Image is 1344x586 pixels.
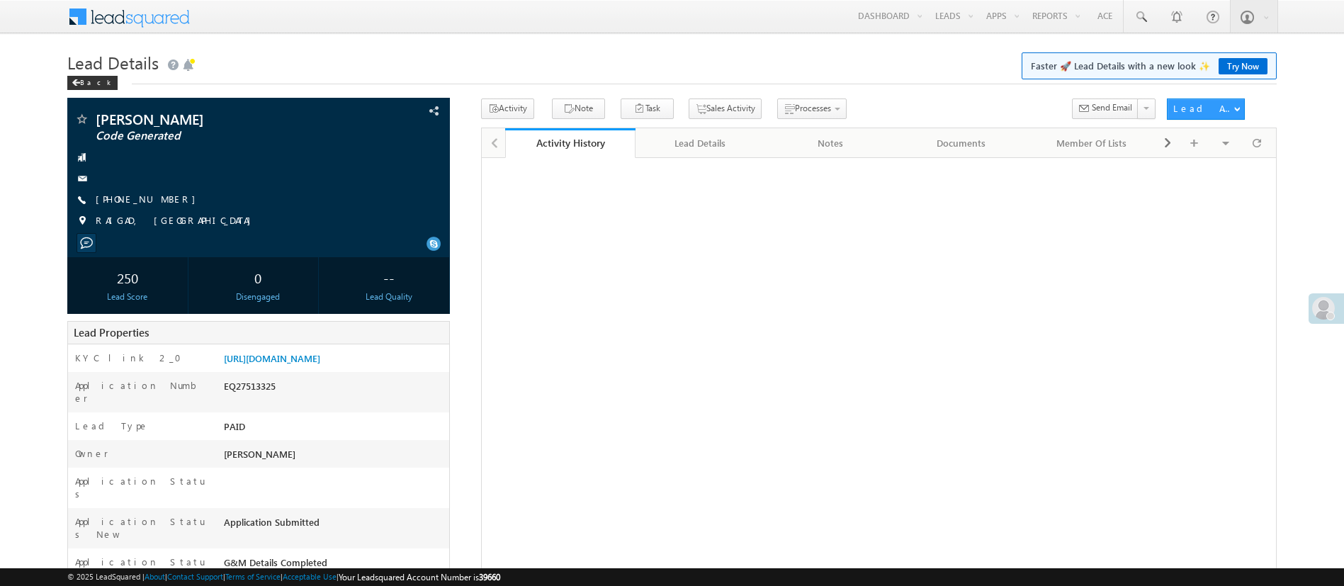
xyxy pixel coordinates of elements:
[75,515,206,541] label: Application Status New
[1219,58,1267,74] a: Try Now
[1092,101,1132,114] span: Send Email
[71,291,184,303] div: Lead Score
[689,98,762,119] button: Sales Activity
[1167,98,1245,120] button: Lead Actions
[220,515,449,535] div: Application Submitted
[74,325,149,339] span: Lead Properties
[1173,102,1233,115] div: Lead Actions
[636,128,766,158] a: Lead Details
[224,352,320,364] a: [URL][DOMAIN_NAME]
[220,556,449,575] div: G&M Details Completed
[1027,128,1157,158] a: Member Of Lists
[552,98,605,119] button: Note
[332,291,446,303] div: Lead Quality
[96,193,203,205] a: [PHONE_NUMBER]
[96,129,335,143] span: Code Generated
[479,572,500,582] span: 39660
[145,572,165,581] a: About
[621,98,674,119] button: Task
[332,264,446,291] div: --
[481,98,534,119] button: Activity
[71,264,184,291] div: 250
[75,419,149,432] label: Lead Type
[67,75,125,87] a: Back
[647,135,753,152] div: Lead Details
[1072,98,1139,119] button: Send Email
[339,572,500,582] span: Your Leadsquared Account Number is
[67,570,500,584] span: © 2025 LeadSquared | | | | |
[75,475,206,500] label: Application Status
[896,128,1027,158] a: Documents
[1031,59,1267,73] span: Faster 🚀 Lead Details with a new look ✨
[505,128,636,158] a: Activity History
[75,379,206,405] label: Application Number
[75,351,190,364] label: KYC link 2_0
[283,572,337,581] a: Acceptable Use
[766,128,896,158] a: Notes
[516,136,625,150] div: Activity History
[908,135,1014,152] div: Documents
[67,76,118,90] div: Back
[777,98,847,119] button: Processes
[96,112,335,126] span: [PERSON_NAME]
[225,572,281,581] a: Terms of Service
[777,135,883,152] div: Notes
[795,103,831,113] span: Processes
[224,448,295,460] span: [PERSON_NAME]
[67,51,159,74] span: Lead Details
[201,291,315,303] div: Disengaged
[75,447,108,460] label: Owner
[167,572,223,581] a: Contact Support
[220,379,449,399] div: EQ27513325
[201,264,315,291] div: 0
[1038,135,1144,152] div: Member Of Lists
[96,214,258,228] span: RAIGAD, [GEOGRAPHIC_DATA]
[220,419,449,439] div: PAID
